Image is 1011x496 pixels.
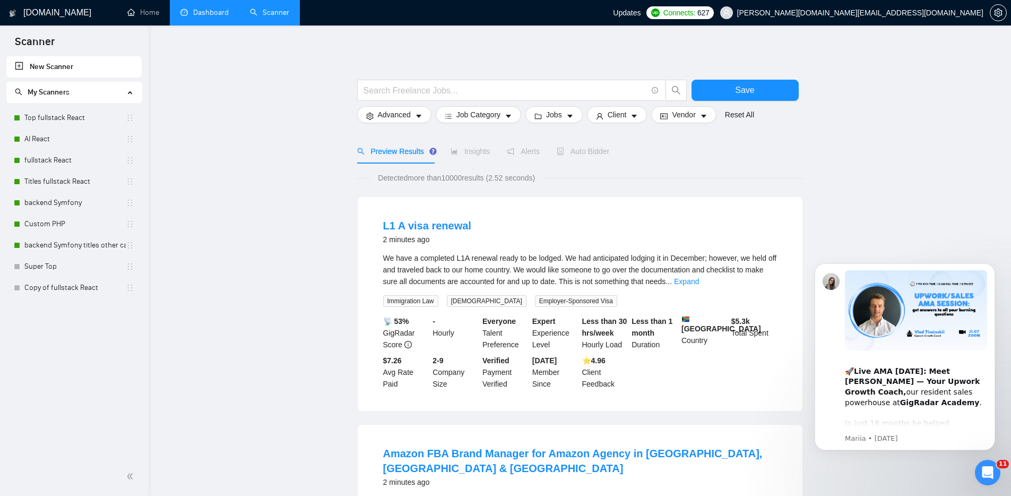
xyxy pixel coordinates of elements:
[613,8,641,17] span: Updates
[383,317,409,326] b: 📡 53%
[6,256,142,277] li: Super Top
[566,112,574,120] span: caret-down
[126,114,134,122] span: holder
[126,262,134,271] span: holder
[6,235,142,256] li: backend Symfony titles other categories
[507,147,540,156] span: Alerts
[126,177,134,186] span: holder
[383,254,777,286] span: We have a completed L1A renewal ready to be lodged. We had anticipated lodging it in December; ho...
[15,56,133,78] a: New Scanner
[630,112,638,120] span: caret-down
[723,9,730,16] span: user
[672,109,695,121] span: Vendor
[582,317,627,337] b: Less than 30 hrs/week
[383,476,777,489] div: 2 minutes ago
[370,172,542,184] span: Detected more than 10000 results (2.52 seconds)
[9,5,16,22] img: logo
[126,135,134,143] span: holder
[366,112,374,120] span: setting
[357,106,431,123] button: settingAdvancedcaret-down
[666,85,686,95] span: search
[6,171,142,192] li: Titles fullstack React
[535,295,617,307] span: Employer-Sponsored Visa
[580,355,630,390] div: Client Feedback
[24,235,126,256] a: backend Symfony titles other categories
[480,315,530,350] div: Talent Preference
[404,341,412,348] span: info-circle
[430,355,480,390] div: Company Size
[652,87,659,94] span: info-circle
[126,284,134,292] span: holder
[990,8,1006,17] span: setting
[250,8,289,17] a: searchScanner
[126,156,134,165] span: holder
[126,471,137,482] span: double-left
[729,315,779,350] div: Total Spent
[681,315,761,333] b: [GEOGRAPHIC_DATA]
[629,315,679,350] div: Duration
[430,315,480,350] div: Hourly
[24,277,126,298] a: Copy of fullstack React
[456,109,500,121] span: Job Category
[6,34,63,56] span: Scanner
[697,7,709,19] span: 627
[436,106,521,123] button: barsJob Categorycaret-down
[6,213,142,235] li: Custom PHP
[482,356,509,365] b: Verified
[46,186,188,196] p: Message from Mariia, sent 1w ago
[596,112,603,120] span: user
[6,129,142,150] li: AI React
[445,112,452,120] span: bars
[357,147,434,156] span: Preview Results
[692,80,799,101] button: Save
[433,317,435,326] b: -
[357,148,365,155] span: search
[24,256,126,277] a: Super Top
[65,182,100,190] b: $800 K+
[383,233,471,246] div: 2 minutes ago
[126,199,134,207] span: holder
[24,192,126,213] a: backend Symfony
[6,192,142,213] li: backend Symfony
[381,355,431,390] div: Avg Rate Paid
[682,315,689,323] img: 🇿🇦
[383,220,471,232] a: L1 A visa renewal
[24,107,126,129] a: Top fullstack React
[587,106,647,123] button: userClientcaret-down
[101,151,181,159] b: GigRadar Academy
[530,355,580,390] div: Member Since
[6,150,142,171] li: fullstack React
[24,129,126,150] a: AI React
[582,356,606,365] b: ⭐️ 4.96
[532,317,556,326] b: Expert
[666,277,672,286] span: ...
[383,356,402,365] b: $7.26
[6,277,142,298] li: Copy of fullstack React
[383,295,438,307] span: Immigration Law
[433,356,443,365] b: 2-9
[975,460,1000,485] iframe: Intercom live chat
[24,150,126,171] a: fullstack React
[6,107,142,129] li: Top fullstack React
[480,355,530,390] div: Payment Verified
[6,56,142,78] li: New Scanner
[632,317,672,337] b: Less than 1 month
[127,8,159,17] a: homeHome
[530,315,580,350] div: Experience Level
[666,80,687,101] button: search
[997,460,1009,468] span: 11
[525,106,583,123] button: folderJobscaret-down
[660,112,668,120] span: idcard
[447,295,526,307] span: [DEMOGRAPHIC_DATA]
[482,317,516,326] b: Everyone
[799,247,1011,467] iframe: Intercom notifications message
[15,88,22,96] span: search
[546,109,562,121] span: Jobs
[451,148,458,155] span: area-chart
[383,448,763,474] a: Amazon FBA Brand Manager for Amazon Agency in [GEOGRAPHIC_DATA], [GEOGRAPHIC_DATA] & [GEOGRAPHIC_...
[428,147,438,156] div: Tooltip anchor
[505,112,512,120] span: caret-down
[651,8,660,17] img: upwork-logo.png
[990,8,1007,17] a: setting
